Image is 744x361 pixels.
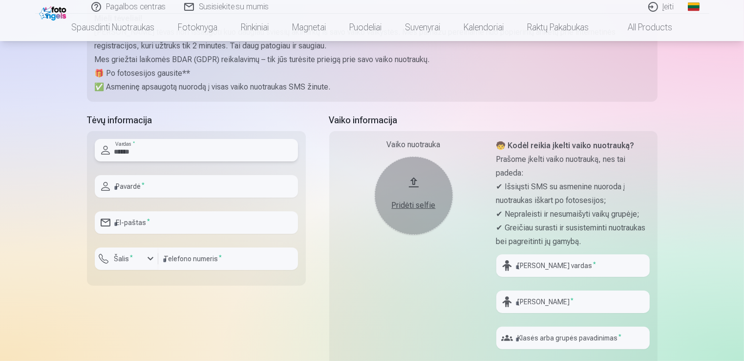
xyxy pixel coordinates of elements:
[95,67,650,80] p: 🎁 Po fotosesijos gausite**
[496,221,650,248] p: ✔ Greičiau surasti ir susisteminti nuotraukas bei pagreitinti jų gamybą.
[39,4,69,21] img: /fa2
[516,14,601,41] a: Raktų pakabukas
[95,248,158,270] button: Šalis*
[394,14,452,41] a: Suvenyrai
[384,200,443,211] div: Pridėti selfie
[496,180,650,207] p: ✔ Išsiųsti SMS su asmenine nuoroda į nuotraukas iškart po fotosesijos;
[496,207,650,221] p: ✔ Nepraleisti ir nesumaišyti vaikų grupėje;
[496,141,635,150] strong: 🧒 Kodėl reikia įkelti vaiko nuotrauką?
[60,14,167,41] a: Spausdinti nuotraukas
[375,157,453,235] button: Pridėti selfie
[329,113,658,127] h5: Vaiko informacija
[95,80,650,94] p: ✅ Asmeninę apsaugotą nuorodą į visas vaiko nuotraukas SMS žinute.
[338,14,394,41] a: Puodeliai
[110,254,137,264] label: Šalis
[167,14,230,41] a: Fotoknyga
[496,153,650,180] p: Prašome įkelti vaiko nuotrauką, nes tai padeda:
[281,14,338,41] a: Magnetai
[95,53,650,67] p: Mes griežtai laikomės BDAR (GDPR) reikalavimų – tik jūs turėsite prieigą prie savo vaiko nuotraukų.
[601,14,684,41] a: All products
[452,14,516,41] a: Kalendoriai
[87,113,306,127] h5: Tėvų informacija
[230,14,281,41] a: Rinkiniai
[337,139,490,151] div: Vaiko nuotrauka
